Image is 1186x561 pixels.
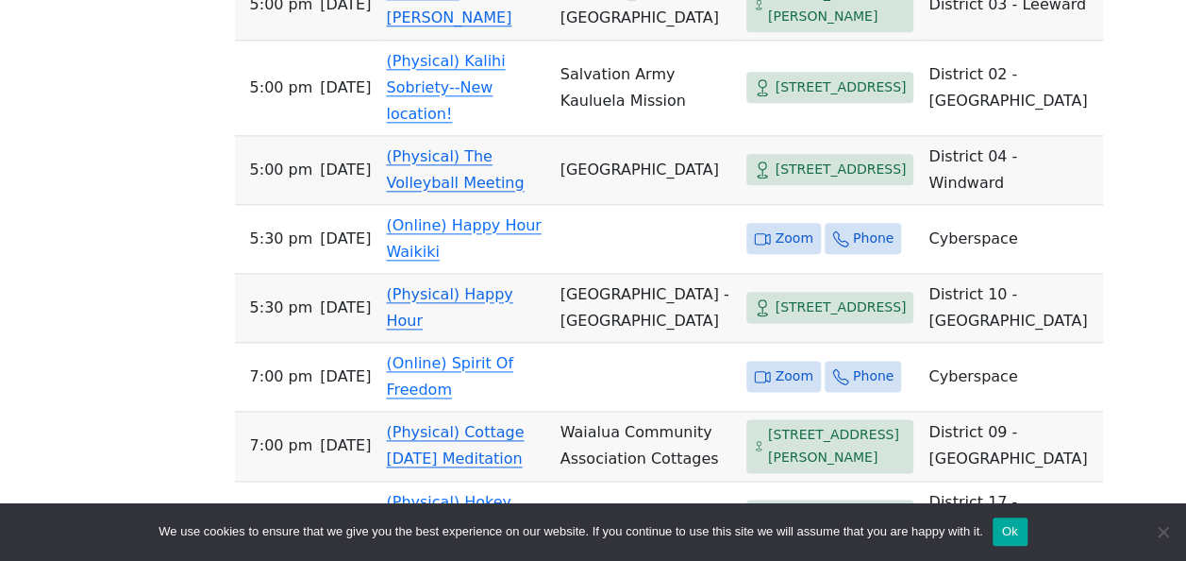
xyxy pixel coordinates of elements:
span: [DATE] [320,295,371,321]
span: [STREET_ADDRESS] [775,76,906,99]
td: District 09 - [GEOGRAPHIC_DATA] [921,412,1102,482]
td: [GEOGRAPHIC_DATA] [553,482,740,551]
span: No [1153,522,1172,541]
td: Waialua Community Association Cottages [553,412,740,482]
span: 5:30 PM [250,226,313,252]
a: (Physical) Happy Hour [386,285,512,330]
button: Ok [993,518,1027,546]
span: [DATE] [320,75,371,101]
span: [DATE] [320,364,371,390]
span: 5:30 PM [250,295,313,321]
td: Salvation Army Kauluela Mission [553,41,740,136]
span: [DATE] [320,226,371,252]
span: We use cookies to ensure that we give you the best experience on our website. If you continue to ... [159,522,982,541]
span: [STREET_ADDRESS][PERSON_NAME] [768,423,907,469]
td: Cyberspace [921,343,1102,412]
span: [STREET_ADDRESS] [775,158,906,181]
td: District 02 - [GEOGRAPHIC_DATA] [921,41,1102,136]
td: District 10 - [GEOGRAPHIC_DATA] [921,274,1102,343]
span: Zoom [775,365,812,388]
td: Cyberspace [921,205,1102,274]
span: Zoom [775,227,812,250]
td: District 04 - Windward [921,136,1102,205]
td: District 17 - [GEOGRAPHIC_DATA] [921,482,1102,551]
span: 5:00 PM [250,157,313,183]
a: (Online) Happy Hour Waikiki [386,216,541,261]
a: (Physical) The Volleyball Meeting [386,147,524,192]
td: [GEOGRAPHIC_DATA] - [GEOGRAPHIC_DATA] [553,274,740,343]
span: Phone [853,365,894,388]
span: 5:00 PM [250,75,313,101]
span: Phone [853,227,894,250]
a: (Physical) Hokey Pokey [386,493,510,537]
span: [STREET_ADDRESS] [775,296,906,319]
a: (Online) Spirit Of Freedom [386,354,513,399]
span: [DATE] [320,157,371,183]
span: [DATE] [320,433,371,459]
a: (Physical) Kalihi Sobriety--New location! [386,52,505,123]
td: [GEOGRAPHIC_DATA] [553,136,740,205]
span: 7:00 PM [250,433,313,459]
a: (Physical) Cottage [DATE] Meditation [386,423,524,467]
span: 7:00 PM [250,364,313,390]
